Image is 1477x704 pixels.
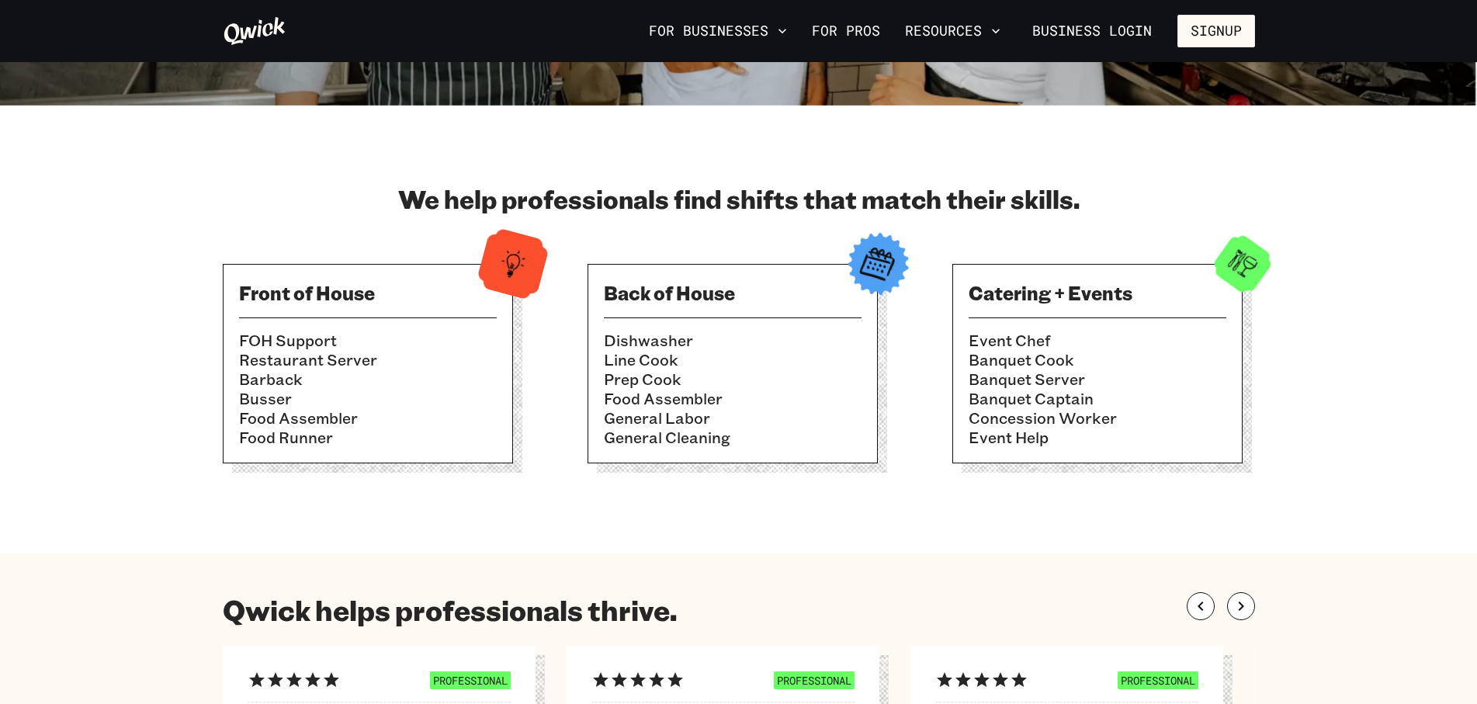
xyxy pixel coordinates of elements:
span: PROFESSIONAL [774,671,855,689]
li: Event Chef [969,331,1226,350]
h3: Back of House [604,280,862,305]
li: Barback [239,369,497,389]
button: Resources [899,18,1007,44]
span: PROFESSIONAL [1118,671,1198,689]
li: Dishwasher [604,331,862,350]
li: Busser [239,389,497,408]
li: Banquet Captain [969,389,1226,408]
li: Restaurant Server [239,350,497,369]
h3: Front of House [239,280,497,305]
li: Food Assembler [239,408,497,428]
li: Banquet Server [969,369,1226,389]
li: Food Runner [239,428,497,447]
li: Concession Worker [969,408,1226,428]
h1: Qwick helps professionals thrive. [223,592,677,627]
li: General Cleaning [604,428,862,447]
li: Event Help [969,428,1226,447]
li: Line Cook [604,350,862,369]
li: Prep Cook [604,369,862,389]
h3: Catering + Events [969,280,1226,305]
li: Food Assembler [604,389,862,408]
button: For Businesses [643,18,793,44]
a: Business Login [1019,15,1165,47]
li: Banquet Cook [969,350,1226,369]
span: PROFESSIONAL [430,671,511,689]
li: FOH Support [239,331,497,350]
li: General Labor [604,408,862,428]
h2: We help professionals find shifts that match their skills. [223,183,1255,214]
button: Signup [1177,15,1255,47]
a: For Pros [806,18,886,44]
